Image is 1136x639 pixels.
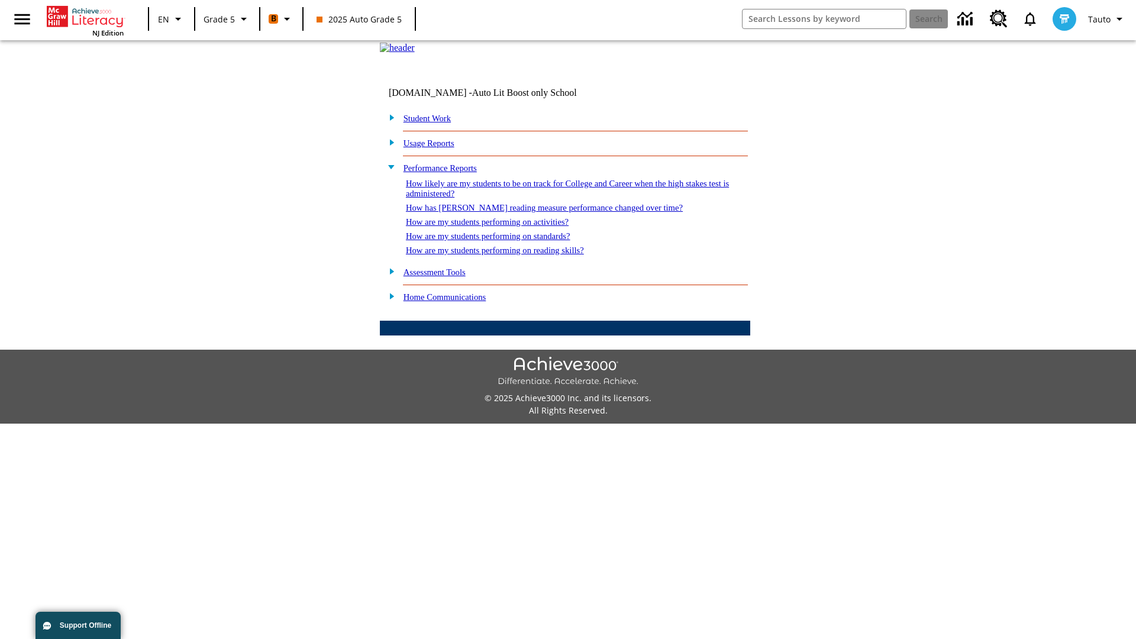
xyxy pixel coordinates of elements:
img: plus.gif [383,291,395,301]
a: Assessment Tools [404,267,466,277]
button: Grade: Grade 5, Select a grade [199,8,256,30]
a: Notifications [1015,4,1045,34]
nobr: Auto Lit Boost only School [472,88,577,98]
img: avatar image [1053,7,1076,31]
img: minus.gif [383,162,395,172]
a: Performance Reports [404,163,477,173]
a: Usage Reports [404,138,454,148]
input: search field [743,9,906,28]
button: Boost Class color is orange. Change class color [264,8,299,30]
img: plus.gif [383,137,395,147]
span: EN [158,13,169,25]
a: How are my students performing on activities? [406,217,569,227]
td: [DOMAIN_NAME] - [389,88,606,98]
a: Data Center [950,3,983,35]
a: Student Work [404,114,451,123]
img: Achieve3000 Differentiate Accelerate Achieve [498,357,638,387]
button: Language: EN, Select a language [153,8,191,30]
span: Support Offline [60,621,111,630]
img: plus.gif [383,266,395,276]
div: Home [47,4,124,37]
a: How are my students performing on reading skills? [406,246,584,255]
span: NJ Edition [92,28,124,37]
span: Grade 5 [204,13,235,25]
button: Open side menu [5,2,40,37]
button: Support Offline [35,612,121,639]
span: Tauto [1088,13,1111,25]
button: Profile/Settings [1083,8,1131,30]
button: Select a new avatar [1045,4,1083,34]
a: How are my students performing on standards? [406,231,570,241]
a: How likely are my students to be on track for College and Career when the high stakes test is adm... [406,179,729,198]
img: plus.gif [383,112,395,122]
a: Resource Center, Will open in new tab [983,3,1015,35]
span: 2025 Auto Grade 5 [317,13,402,25]
span: B [271,11,276,26]
a: How has [PERSON_NAME] reading measure performance changed over time? [406,203,683,212]
a: Home Communications [404,292,486,302]
img: header [380,43,415,53]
